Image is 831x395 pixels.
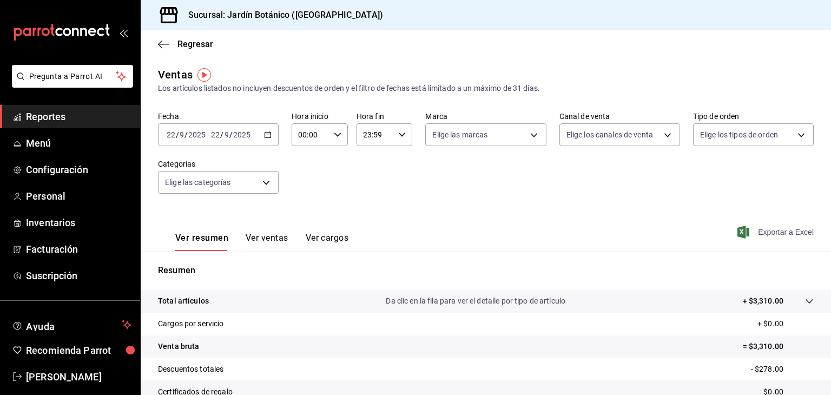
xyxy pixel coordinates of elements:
[432,129,487,140] span: Elige las marcas
[233,130,251,139] input: ----
[26,189,131,203] span: Personal
[26,109,131,124] span: Reportes
[306,233,349,251] button: Ver cargos
[693,113,814,120] label: Tipo de orden
[175,233,348,251] div: navigation tabs
[8,78,133,90] a: Pregunta a Parrot AI
[559,113,680,120] label: Canal de venta
[158,83,814,94] div: Los artículos listados no incluyen descuentos de orden y el filtro de fechas está limitado a un m...
[158,113,279,120] label: Fecha
[158,364,223,375] p: Descuentos totales
[26,215,131,230] span: Inventarios
[700,129,778,140] span: Elige los tipos de orden
[26,136,131,150] span: Menú
[207,130,209,139] span: -
[743,295,783,307] p: + $3,310.00
[175,233,228,251] button: Ver resumen
[26,268,131,283] span: Suscripción
[751,364,814,375] p: - $278.00
[119,28,128,37] button: open_drawer_menu
[566,129,653,140] span: Elige los canales de venta
[29,71,116,82] span: Pregunta a Parrot AI
[26,242,131,256] span: Facturación
[220,130,223,139] span: /
[210,130,220,139] input: --
[188,130,206,139] input: ----
[165,177,231,188] span: Elige las categorías
[757,318,814,330] p: + $0.00
[158,67,193,83] div: Ventas
[357,113,413,120] label: Hora fin
[743,341,814,352] p: = $3,310.00
[158,160,279,168] label: Categorías
[197,68,211,82] img: Tooltip marker
[740,226,814,239] button: Exportar a Excel
[26,370,131,384] span: [PERSON_NAME]
[26,318,117,331] span: Ayuda
[26,343,131,358] span: Recomienda Parrot
[292,113,348,120] label: Hora inicio
[158,39,213,49] button: Regresar
[158,341,199,352] p: Venta bruta
[26,162,131,177] span: Configuración
[166,130,176,139] input: --
[224,130,229,139] input: --
[246,233,288,251] button: Ver ventas
[184,130,188,139] span: /
[179,130,184,139] input: --
[158,295,209,307] p: Total artículos
[12,65,133,88] button: Pregunta a Parrot AI
[425,113,546,120] label: Marca
[180,9,383,22] h3: Sucursal: Jardín Botánico ([GEOGRAPHIC_DATA])
[176,130,179,139] span: /
[158,264,814,277] p: Resumen
[158,318,224,330] p: Cargos por servicio
[177,39,213,49] span: Regresar
[229,130,233,139] span: /
[386,295,565,307] p: Da clic en la fila para ver el detalle por tipo de artículo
